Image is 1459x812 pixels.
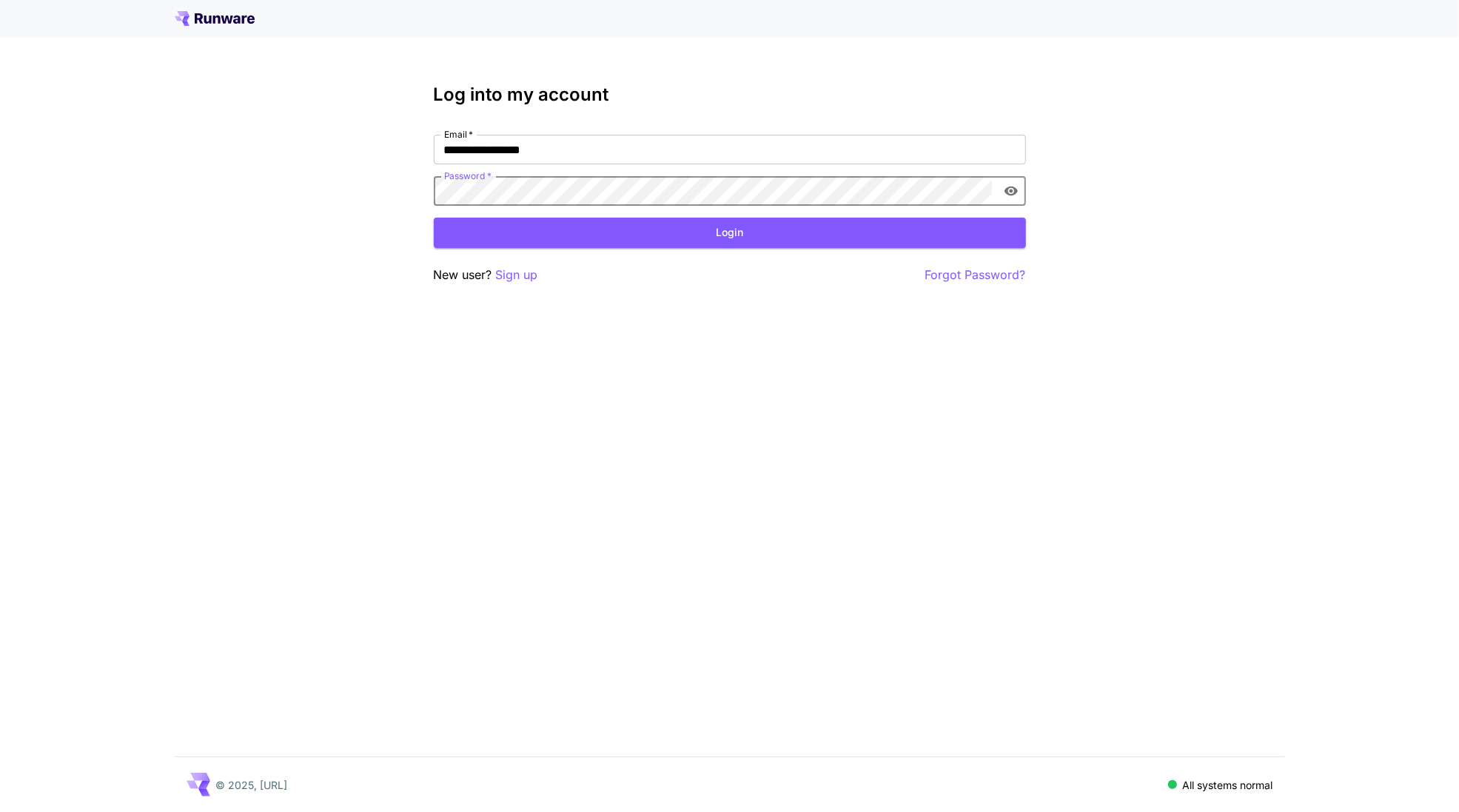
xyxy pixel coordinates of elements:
[496,266,538,284] button: Sign up
[444,170,492,182] label: Password
[434,84,1026,105] h3: Log into my account
[925,266,1026,284] button: Forgot Password?
[998,178,1024,204] button: toggle password visibility
[1183,777,1273,793] p: All systems normal
[444,128,473,141] label: Email
[434,218,1026,248] button: Login
[216,777,288,793] p: © 2025, [URL]
[434,266,538,284] p: New user?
